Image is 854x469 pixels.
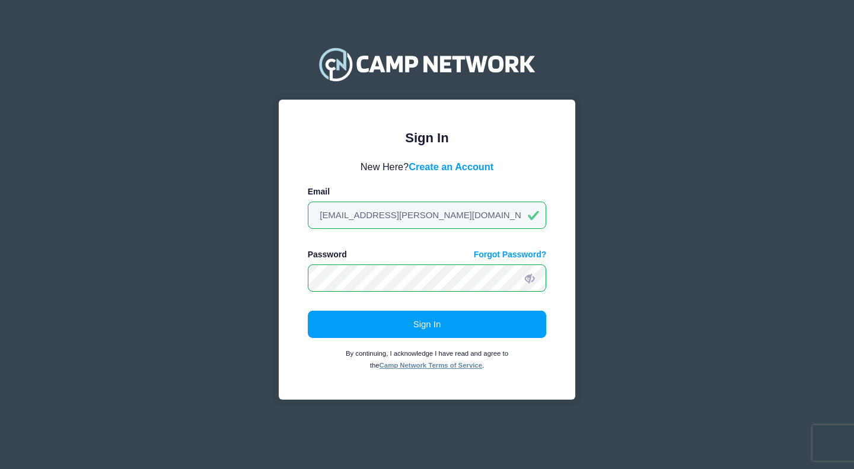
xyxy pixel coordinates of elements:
img: Camp Network [314,40,540,88]
label: Email [308,186,330,198]
button: Sign In [308,311,547,338]
a: Forgot Password? [474,248,547,261]
a: Camp Network Terms of Service [380,362,482,369]
a: Create an Account [409,161,493,172]
small: By continuing, I acknowledge I have read and agree to the . [346,350,508,369]
label: Password [308,248,347,261]
div: Sign In [308,128,547,148]
div: New Here? [308,159,547,174]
